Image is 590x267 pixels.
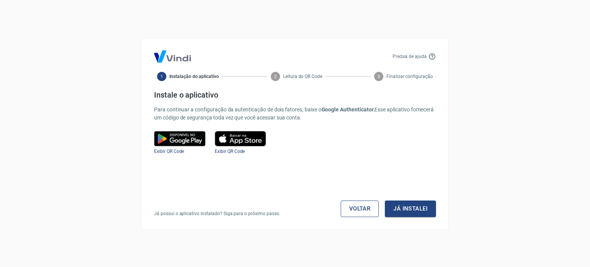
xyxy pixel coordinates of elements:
a: Exibir QR Code [215,149,245,154]
img: Logo Vind [154,50,191,63]
h4: Instale o aplicativo [154,90,436,100]
b: Google Authenticator. [322,106,375,113]
span: Instalação do aplicativo [169,73,219,80]
p: Para continuar a configuração da autenticação de dois fatores, baixe o Esse aplicativo fornecerá ... [154,106,436,122]
img: play [215,131,266,146]
text: 1 [161,74,163,79]
span: Leitura do QR Code [283,73,322,80]
a: Exibir QR Code [154,149,184,154]
span: Finalizar configuração [386,73,433,80]
p: Precisa de ajuda [393,53,427,60]
button: Já instalei [385,201,436,217]
p: Já possui o aplicativo instalado? Siga para o próximo passo. [154,210,280,217]
img: google play [154,131,206,146]
text: 3 [378,74,380,79]
text: 2 [274,74,277,79]
a: Voltar [341,201,379,217]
